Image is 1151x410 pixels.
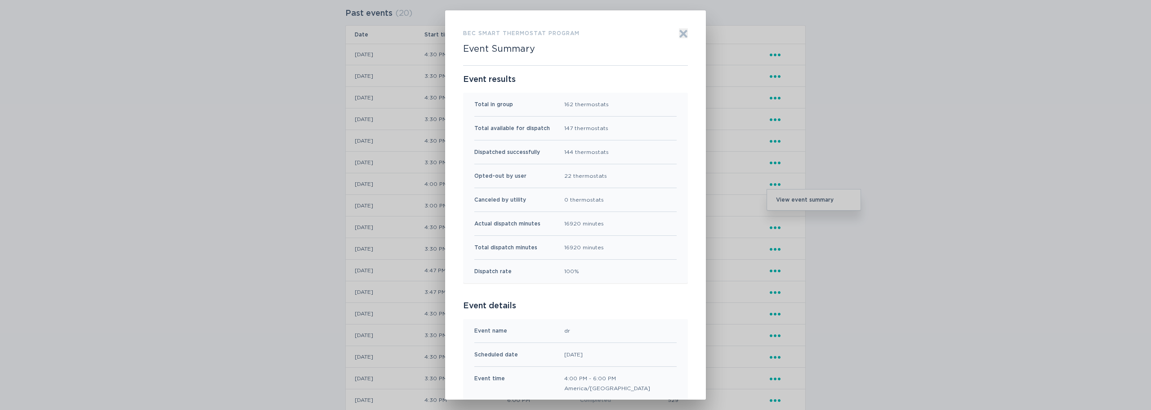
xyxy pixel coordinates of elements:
[474,99,513,109] div: Total in group
[463,75,688,85] p: Event results
[564,266,579,276] div: 100%
[474,266,512,276] div: Dispatch rate
[564,219,604,229] div: 16920 minutes
[564,326,570,336] div: dr
[564,195,604,205] div: 0 thermostats
[474,326,507,336] div: Event name
[564,383,650,393] span: America/[GEOGRAPHIC_DATA]
[564,147,609,157] div: 144 thermostats
[564,171,607,181] div: 22 thermostats
[463,301,688,311] p: Event details
[463,28,580,38] h3: BEC Smart Thermostat Program
[564,123,608,133] div: 147 thermostats
[679,28,688,38] button: Exit
[474,195,526,205] div: Canceled by utility
[564,243,604,252] div: 16920 minutes
[474,219,540,229] div: Actual dispatch minutes
[564,350,583,360] div: [DATE]
[474,171,526,181] div: Opted-out by user
[474,147,540,157] div: Dispatched successfully
[474,243,537,252] div: Total dispatch minutes
[564,99,609,109] div: 162 thermostats
[474,350,518,360] div: Scheduled date
[445,10,706,400] div: Event summary
[474,374,505,393] div: Event time
[463,44,535,54] h2: Event Summary
[474,123,550,133] div: Total available for dispatch
[564,374,650,383] span: 4:00 PM - 6:00 PM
